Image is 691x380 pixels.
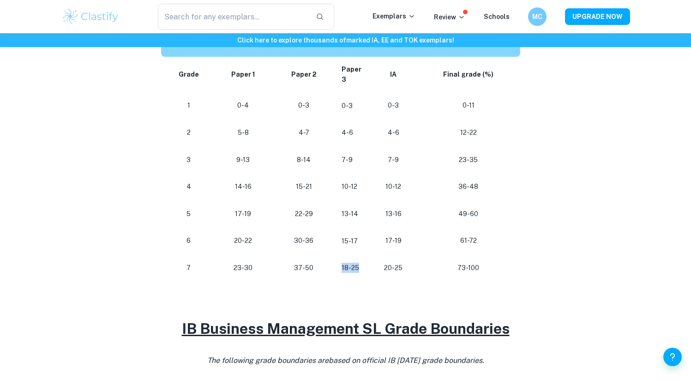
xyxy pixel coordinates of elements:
button: Help and Feedback [663,348,682,366]
td: 10-12 [334,173,370,200]
p: 7 [172,262,205,274]
p: 4 [172,181,205,193]
p: 0-3 [281,99,327,112]
i: The following grade boundaries are [207,356,484,365]
p: Exemplars [373,11,415,21]
td: 15-17 [334,227,370,254]
td: 4-6 [334,119,370,146]
p: 36-48 [424,181,513,193]
span: based on official IB [DATE] grade boundaries. [329,356,484,365]
input: Search for any exemplars... [158,4,309,30]
p: 3 [172,154,205,166]
p: 8-14 [281,154,327,166]
p: 15-21 [281,181,327,193]
p: 7-9 [378,154,409,166]
p: 6 [172,235,205,247]
strong: IA [390,71,397,78]
p: 23-35 [424,154,513,166]
p: 10-12 [378,181,409,193]
p: 4-6 [378,127,409,139]
strong: Paper 3 [342,66,361,83]
p: 0-3 [378,99,409,112]
p: 22-29 [281,208,327,220]
p: 23-30 [220,262,266,274]
p: 1 [172,99,205,112]
td: 18-25 [334,254,370,282]
img: Clastify logo [61,7,120,26]
strong: Grade [179,71,199,78]
p: 9-13 [220,154,266,166]
p: 13-16 [378,208,409,220]
td: 0-3 [334,92,370,119]
button: UPGRADE NOW [565,8,630,25]
p: 5-8 [220,127,266,139]
p: 12-22 [424,127,513,139]
p: 20-25 [378,262,409,274]
td: 13-14 [334,200,370,228]
strong: Paper 2 [291,71,317,78]
p: 2 [172,127,205,139]
p: 14-16 [220,181,266,193]
p: 17-19 [220,208,266,220]
p: 37-50 [281,262,327,274]
button: MC [528,7,547,26]
p: 0-4 [220,99,266,112]
p: 49-60 [424,208,513,220]
p: 20-22 [220,235,266,247]
p: 17-19 [378,235,409,247]
p: Review [434,12,465,22]
td: 7-9 [334,146,370,174]
p: 30-36 [281,235,327,247]
p: 0-11 [424,99,513,112]
h6: Click here to explore thousands of marked IA, EE and TOK exemplars ! [2,35,689,45]
a: Schools [484,13,510,20]
p: 5 [172,208,205,220]
p: 61-72 [424,235,513,247]
p: 73-100 [424,262,513,274]
strong: Final grade (%) [443,71,493,78]
p: 4-7 [281,127,327,139]
u: IB Business Management SL Grade Boundaries [182,320,510,337]
h6: MC [532,12,542,22]
strong: Paper 1 [231,71,255,78]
